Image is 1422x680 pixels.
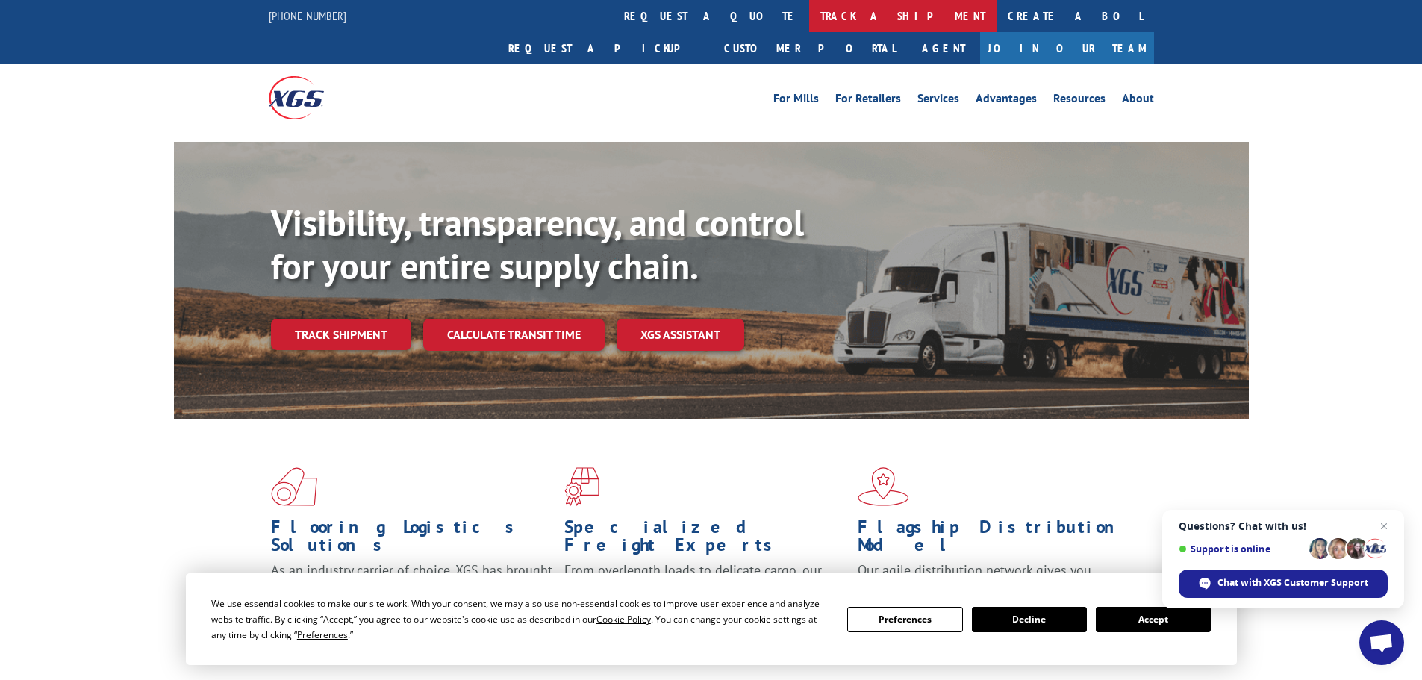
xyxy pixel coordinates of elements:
a: About [1122,93,1154,109]
p: From overlength loads to delicate cargo, our experienced staff knows the best way to move your fr... [564,561,846,628]
a: Customer Portal [713,32,907,64]
a: For Mills [773,93,819,109]
span: Close chat [1375,517,1393,535]
a: Agent [907,32,980,64]
a: Calculate transit time [423,319,605,351]
img: xgs-icon-flagship-distribution-model-red [858,467,909,506]
h1: Specialized Freight Experts [564,518,846,561]
div: Chat with XGS Customer Support [1179,570,1388,598]
a: Services [917,93,959,109]
a: Join Our Team [980,32,1154,64]
a: XGS ASSISTANT [617,319,744,351]
span: Questions? Chat with us! [1179,520,1388,532]
h1: Flooring Logistics Solutions [271,518,553,561]
span: Cookie Policy [596,613,651,626]
a: Track shipment [271,319,411,350]
img: xgs-icon-total-supply-chain-intelligence-red [271,467,317,506]
span: Preferences [297,628,348,641]
h1: Flagship Distribution Model [858,518,1140,561]
a: Request a pickup [497,32,713,64]
span: Our agile distribution network gives you nationwide inventory management on demand. [858,561,1132,596]
a: Advantages [976,93,1037,109]
div: Cookie Consent Prompt [186,573,1237,665]
div: We use essential cookies to make our site work. With your consent, we may also use non-essential ... [211,596,829,643]
button: Preferences [847,607,962,632]
span: As an industry carrier of choice, XGS has brought innovation and dedication to flooring logistics... [271,561,552,614]
span: Chat with XGS Customer Support [1217,576,1368,590]
span: Support is online [1179,543,1304,555]
a: [PHONE_NUMBER] [269,8,346,23]
div: Open chat [1359,620,1404,665]
button: Accept [1096,607,1211,632]
b: Visibility, transparency, and control for your entire supply chain. [271,199,804,289]
a: Resources [1053,93,1106,109]
img: xgs-icon-focused-on-flooring-red [564,467,599,506]
a: For Retailers [835,93,901,109]
button: Decline [972,607,1087,632]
